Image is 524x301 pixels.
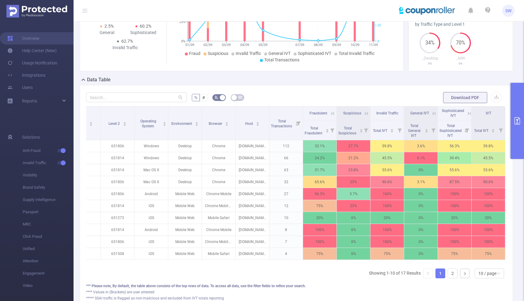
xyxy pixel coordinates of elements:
[225,123,229,125] i: icon: caret-down
[236,248,269,260] p: [DOMAIN_NAME]
[377,23,381,27] tspan: 25
[425,128,428,132] div: Sort
[370,164,404,176] p: 55.6%
[325,130,329,132] i: icon: caret-down
[101,212,134,224] p: 651273
[236,140,269,152] p: [DOMAIN_NAME]
[194,95,197,100] span: %
[135,176,168,188] p: Mac OS X
[337,176,370,188] p: 25%
[23,157,74,169] span: Invalid Traffic
[359,130,363,132] i: icon: caret-down
[271,119,293,128] span: Total Transactions
[303,248,336,260] p: 75%
[303,176,336,188] p: 65.6%
[410,111,429,115] span: General IVT
[236,164,269,176] p: [DOMAIN_NAME]
[415,21,507,28] div: by Traffic Type and Level 1
[195,123,199,125] i: icon: caret-down
[438,176,471,188] p: 87.5%
[425,130,428,132] i: icon: caret-down
[107,44,143,51] div: Invalid Traffic
[168,152,202,164] p: Desktop
[370,236,404,248] p: 100%
[404,224,438,236] p: 0%
[163,121,166,125] div: Sort
[23,255,74,267] span: Attention
[101,188,134,200] p: 651806
[101,176,134,188] p: 651806
[337,152,370,164] p: 21.2%
[404,176,438,188] p: 3.1%
[337,140,370,152] p: 27.7%
[337,188,370,200] p: 3.7%
[168,224,202,236] p: Mobile Web
[472,176,505,188] p: 90.6%
[438,236,471,248] p: 100%
[460,268,470,278] li: Next Page
[202,95,205,100] span: #
[86,283,507,289] div: *** Please note, By default, the table above consists of the top rows of data. To access all data...
[89,29,125,36] div: General
[472,152,505,164] p: 45.5%
[303,188,336,200] p: 96.3%
[404,140,438,152] p: 3.6%
[135,224,168,236] p: Android
[370,140,404,152] p: 59.8%
[435,268,445,278] li: 1
[305,126,323,135] span: Total Fraudulent
[295,43,304,47] tspan: 07/09
[269,176,303,188] p: 32
[202,188,235,200] p: Chrome Mobile
[472,164,505,176] p: 55.6%
[438,248,471,260] p: 75%
[445,61,476,67] p: 21
[370,176,404,188] p: 90.6%
[202,152,235,164] p: Chrome
[438,200,471,212] p: 100%
[202,176,235,188] p: Chrome
[350,43,359,47] tspan: 10/09
[472,200,505,212] p: 100%
[325,128,329,130] i: icon: caret-up
[269,236,303,248] p: 7
[370,224,404,236] p: 100%
[189,51,200,56] span: Fraud
[238,95,242,99] i: icon: table
[140,119,156,128] span: Operating System
[269,248,303,260] p: 4
[202,164,235,176] p: Chrome
[491,128,495,132] div: Sort
[89,123,93,125] i: icon: caret-down
[269,200,303,212] p: 12
[438,152,471,164] p: 39.4%
[472,248,505,260] p: 75%
[89,121,93,123] i: icon: caret-up
[404,152,438,164] p: 6.1%
[359,128,363,130] i: icon: caret-up
[86,295,507,301] div: ***** SSAI traffic is flagged as non-malicious and excluded from IVT totals reporting
[303,200,336,212] p: 75%
[472,212,505,224] p: 20%
[256,123,260,125] i: icon: caret-down
[135,248,168,260] p: iOS
[362,120,370,140] i: Filter menu
[202,200,235,212] p: Chrome Mobile iOS
[203,43,212,47] tspan: 02/09
[23,280,74,292] span: Video
[181,39,185,43] tspan: 0%
[496,120,505,140] i: Filter menu
[429,120,438,140] i: Filter menu
[438,164,471,176] p: 55.6%
[370,152,404,164] p: 45.5%
[87,76,111,83] h2: Data Table
[472,188,505,200] p: 100%
[269,164,303,176] p: 63
[101,248,134,260] p: 651508
[337,200,370,212] p: 25%
[303,212,336,224] p: 20%
[23,194,74,206] span: Supply Intelligence
[23,243,74,255] span: Unified
[222,43,231,47] tspan: 03/09
[256,121,260,123] i: icon: caret-up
